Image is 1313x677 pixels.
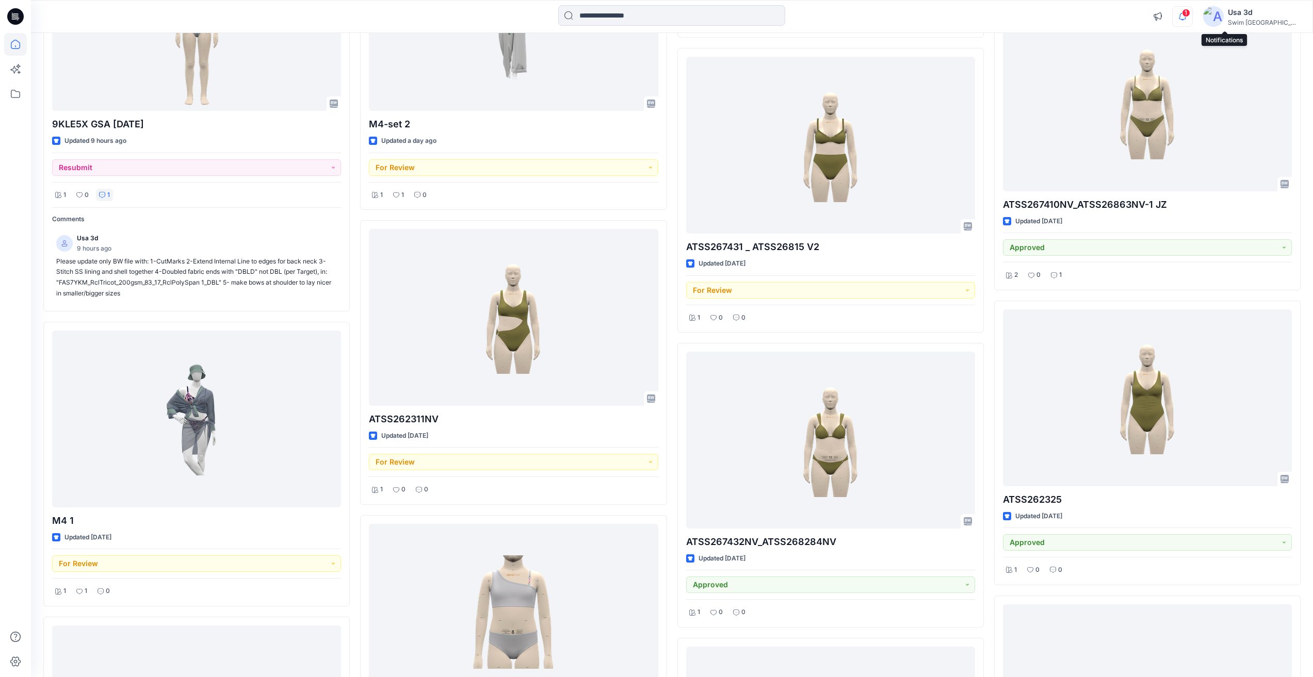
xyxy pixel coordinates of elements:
a: ATSS262311NV [369,229,658,406]
p: Updated [DATE] [699,258,745,269]
p: ATSS262311NV [369,412,658,426]
p: 0 [719,607,723,618]
p: 0 [1036,270,1041,280]
p: 0 [401,484,406,495]
a: M4 1 [52,331,341,507]
p: 0 [1035,565,1040,575]
p: 0 [85,190,89,201]
p: Usa 3d [77,233,111,244]
span: 1 [1182,9,1190,17]
p: 0 [719,312,723,323]
p: Updated [DATE] [1015,511,1062,522]
p: 1 [380,484,383,495]
p: 0 [741,607,745,618]
p: M4 1 [52,514,341,528]
p: Please update only BW file with: 1-CutMarks 2-Extend Internal Line to edges for back neck 3-Stitc... [56,256,337,299]
p: Comments [52,214,341,225]
div: Usa 3d [1228,6,1300,19]
p: 1 [698,607,700,618]
p: ATSS262325 [1003,492,1292,507]
p: 9 hours ago [77,243,111,254]
p: Updated a day ago [381,136,436,146]
p: ATSS267432NV_ATSS268284NV [686,535,975,549]
p: Updated 9 hours ago [64,136,126,146]
p: Updated [DATE] [1015,216,1062,227]
p: 1 [698,312,700,323]
p: 1 [1014,565,1017,575]
p: 0 [424,484,428,495]
a: Usa 3d9 hours agoPlease update only BW file with: 1-CutMarks 2-Extend Internal Line to edges for ... [52,229,341,303]
p: ATSS267431 _ ATSS26815 V2 [686,240,975,254]
a: ATSS262325 [1003,309,1292,486]
p: Updated [DATE] [699,553,745,564]
p: 9KLE5X GSA [DATE] [52,117,341,131]
p: Updated [DATE] [64,532,111,543]
p: 0 [741,312,745,323]
a: ATSS267432NV_ATSS268284NV [686,352,975,529]
p: 1 [85,586,87,597]
p: M4-set 2 [369,117,658,131]
p: 0 [423,190,427,201]
img: avatar [1203,6,1224,27]
p: 0 [106,586,110,597]
p: 1 [401,190,404,201]
p: 2 [1014,270,1018,280]
svg: avatar [61,240,68,246]
p: Updated [DATE] [381,431,428,441]
p: 1 [380,190,383,201]
a: ATSS267410NV_ATSS26863NV-1 JZ [1003,14,1292,191]
p: ATSS267410NV_ATSS26863NV-1 JZ [1003,197,1292,212]
div: Swim [GEOGRAPHIC_DATA] [1228,19,1300,26]
a: ATSS267431 _ ATSS26815 V2 [686,57,975,234]
p: 1 [63,190,66,201]
p: 1 [107,190,110,201]
p: 1 [63,586,66,597]
p: 1 [1059,270,1062,280]
p: 0 [1058,565,1062,575]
